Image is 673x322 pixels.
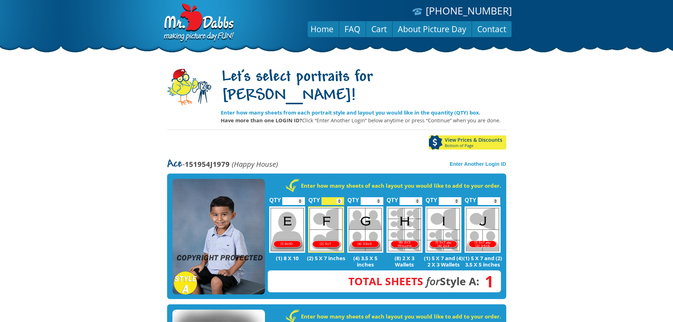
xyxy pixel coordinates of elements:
strong: Have more than one LOGIN ID? [221,117,302,124]
span: Ace [167,159,182,170]
a: [PHONE_NUMBER] [426,4,512,17]
span: Total Sheets [348,274,423,288]
em: (Happy House) [232,159,278,169]
strong: Style A: [348,274,479,288]
a: Contact [472,21,512,37]
span: 1 [479,277,494,285]
h1: Let's select portraits for [PERSON_NAME]! [221,68,506,106]
a: About Picture Day [392,21,472,37]
em: for [426,274,440,288]
p: (1) 5 X 7 and (4) 2 X 3 Wallets [424,255,463,268]
img: G [347,206,383,253]
img: H [386,206,423,253]
img: camera-mascot [167,69,211,105]
label: QTY [426,189,437,207]
label: QTY [465,189,476,207]
p: (8) 2 X 3 Wallets [385,255,424,268]
img: I [425,206,461,253]
a: View Prices & DiscountsBottom of Page [429,135,506,150]
a: Enter Another Login ID [450,161,506,167]
p: (1) 8 X 10 [268,255,307,261]
img: F [308,206,344,253]
strong: Enter how many sheets of each layout you would like to add to your order. [301,182,501,189]
label: QTY [308,189,320,207]
p: Click “Enter Another Login” below anytime or press “Continue” when you are done. [221,116,506,124]
p: (1) 5 X 7 and (2) 3.5 X 5 inches [463,255,502,268]
label: QTY [348,189,359,207]
strong: Enter how many sheets of each layout you would like to add to your order. [301,313,501,320]
p: (4) 3.5 X 5 inches [346,255,385,268]
label: QTY [269,189,281,207]
a: FAQ [339,21,366,37]
strong: Enter how many sheets from each portrait style and layout you would like in the quantity (QTY) box. [221,109,480,116]
p: (2) 5 X 7 inches [307,255,346,261]
img: Dabbs Company [161,4,235,43]
img: E [269,206,305,253]
img: J [465,206,501,253]
strong: 151954J1979 [185,159,230,169]
label: QTY [386,189,398,207]
span: Bottom of Page [445,144,506,148]
p: - [167,160,278,168]
img: STYLE A [172,179,265,295]
a: Home [305,21,339,37]
a: Cart [366,21,392,37]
